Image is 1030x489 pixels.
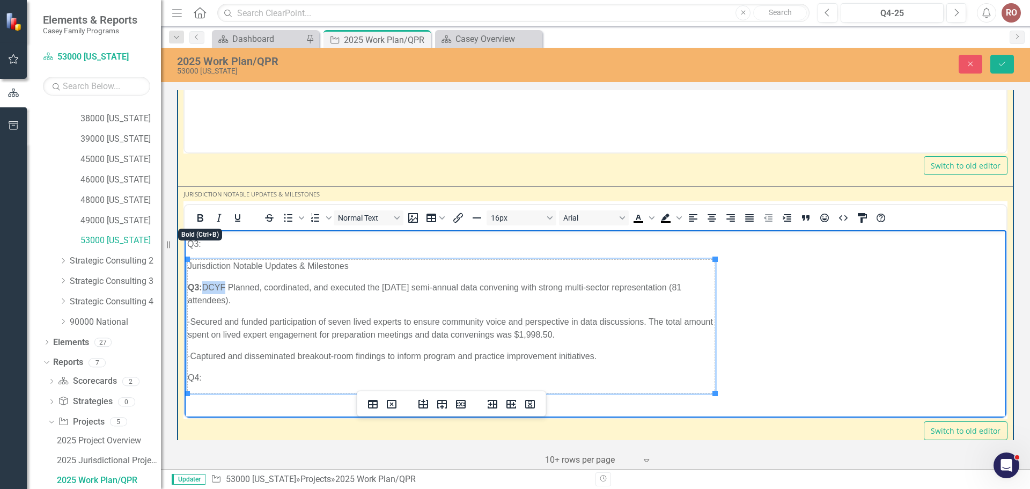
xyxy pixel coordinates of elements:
p: Q1: This quarter focused on the development of deliverables and performance measures for the new ... [3,76,819,101]
div: Text color Black [629,210,656,225]
p: Q2: DCYF continues to implement the required system changes under the D.S. Settlement Agreement. ... [3,37,819,63]
button: Insert image [404,210,422,225]
button: Table properties [364,397,382,412]
a: Strategies [58,396,112,408]
button: Horizontal line [468,210,486,225]
button: Font size 16px [487,210,556,225]
a: 53000 [US_STATE] [226,474,296,484]
p: • KCOC-Kinship Care Oversight Committee--statewide committee formed under the original navigator’... [3,93,819,119]
span: Updater [172,474,205,485]
p: Q3: No changes to report. [3,46,819,59]
p: Q1: DCYF continues to implement the required system changes under the D.S. Settlement Agreement. ... [3,3,819,28]
p: Q2 Contract was recently ([DATE]) fully executed. We look forward to next steps re: planning and ... [3,24,819,37]
button: Insert row after [433,397,451,412]
button: Switch to old editor [924,421,1007,440]
button: Emojis [815,210,834,225]
iframe: Intercom live chat [994,452,1019,478]
div: » » [211,473,587,486]
button: Bold [191,210,209,225]
p: Q3: DCYF continues to implement the required system changes under the D.S. Settlement Agreement. ... [3,71,819,97]
a: 38000 [US_STATE] [80,113,161,125]
a: Scorecards [58,375,116,388]
button: Delete row [452,397,470,412]
a: 39000 [US_STATE] [80,133,161,145]
p: Q3: SC and SFO Senior Director attended the first virtual data analysis & presentation developmen... [3,46,819,71]
p: Q1: SC supports a number of workgroups and engagements that are connected to this project--see be... [3,3,819,16]
button: HTML Editor [834,210,852,225]
small: Casey Family Programs [43,26,137,35]
button: Align left [684,210,702,225]
div: 2025 Work Plan/QPR [177,55,646,67]
button: Delete table [382,397,401,412]
div: Jurisdiction Notable Updates & Milestones [183,190,1007,199]
div: Numbered list [306,210,333,225]
a: 2025 Jurisdictional Projects Assessment [54,452,161,469]
a: Reports [53,356,83,369]
a: Strategic Consulting 3 [70,275,161,288]
p: Q4: [3,106,819,119]
button: Insert row before [414,397,432,412]
button: Help [872,210,890,225]
button: Strikethrough [260,210,278,225]
p: • Harm of Removal—EOC initiative working to provide courts information about the impact of removi... [3,59,819,84]
a: 90000 National [70,316,161,329]
div: 2025 Project Overview [57,436,161,446]
a: Casey Overview [438,32,540,46]
p: • Mandatory Reporting Workgroup—providing mentoring for mandatory reporting workgroup. Mandatory ... [3,24,819,50]
div: 27 [94,338,112,347]
button: Italic [210,210,228,225]
div: 2025 Work Plan/QPR [57,476,161,485]
div: 2025 Jurisdictional Projects Assessment [57,456,161,465]
a: Strategic Consulting 4 [70,296,161,308]
button: Q4-25 [841,3,944,23]
button: RO [1002,3,1021,23]
p: Q2: Conversations continued in Q2 with multiple partners to explore near- and mid-term responses ... [3,123,819,187]
span: Search [769,8,792,17]
iframe: Rich Text Area [185,230,1006,418]
button: Font Arial [559,210,629,225]
p: Q4: [3,163,819,176]
div: 0 [118,397,135,406]
input: Search Below... [43,77,150,96]
span: Normal Text [338,214,391,222]
span: Arial [563,214,616,222]
button: Underline [229,210,247,225]
a: Strategic Consulting 2 [70,255,161,267]
strong: leverage the dollars to enhance the agency’s prevention work targeting infants and toddlers. [382,137,760,147]
button: Align right [722,210,740,225]
p: Q1: SC concurs with the jurisdiction report and will support their ongoing efforts as needed. [3,3,819,16]
p: Q1: DCYF’s new Infant & Early Childhood Prevention Team, in partnership with Child Welfare Qualit... [3,3,819,41]
button: Decrease indent [759,210,777,225]
p: Q1:SC engaged in conversations with DCYF Leaders about this project and drafted the WP&B. The sam... [3,3,819,16]
button: Insert/edit link [449,210,467,225]
p: Q2: Given the significant measurable progress in this area of practice, SC will not be providing ... [3,24,819,37]
button: Blockquote [797,210,815,225]
button: Justify [740,210,759,225]
p: Q2: DCYF focused this quarter on deepening understanding of the landscape and potential solutions... [3,110,819,149]
button: Search [753,5,807,20]
a: 53000 [US_STATE] [43,51,150,63]
p: Q2: SC continues to support the above mentioned efforts and added a new project that will focus o... [3,174,819,200]
p: Q3: DCYF continues to have a low number of children and youth in a QRTP level of care. As of [DAT... [3,116,819,155]
p: DCYF continues to have a low number of children and youth in a QRTP level of care. As of [DATE], ... [3,21,819,60]
p: Q3: This quarter saw much progress in furthering or completing the assigned deliverables. The Cri... [3,157,819,196]
div: Casey Overview [455,32,540,46]
a: 46000 [US_STATE] [80,174,161,186]
button: Increase indent [778,210,796,225]
p: In [DATE], DCYF initiated the Prenatal SUD Pilot with the goal of reducing the rate of infant rem... [3,50,819,114]
div: 2 [122,377,139,386]
button: Insert column after [502,397,520,412]
div: Q4-25 [844,7,940,20]
div: 2025 Work Plan/QPR [344,33,428,47]
em: Help Me Grow [US_STATE] [485,125,590,134]
a: Dashboard [215,32,303,46]
button: Insert column before [483,397,502,412]
div: 7 [89,358,106,367]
